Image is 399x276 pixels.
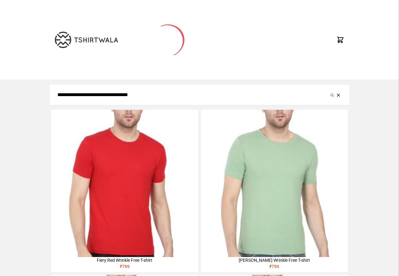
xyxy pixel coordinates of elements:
[51,263,198,272] div: ₹ 799
[51,257,198,263] div: Fiery Red Wrinkle Free T-shirt
[335,91,342,99] button: Clear the search query.
[201,257,348,263] div: [PERSON_NAME] Wrinkle Free T-shirt
[201,263,348,272] div: ₹ 799
[51,110,198,257] img: 4M6A2225-320x320.jpg
[201,110,348,257] img: 4M6A2211-320x320.jpg
[201,110,348,272] a: [PERSON_NAME] Wrinkle Free T-shirt₹799
[51,110,198,272] a: Fiery Red Wrinkle Free T-shirt₹799
[55,32,118,48] img: TW-LOGO-400-104.png
[329,91,335,99] button: Submit your search query.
